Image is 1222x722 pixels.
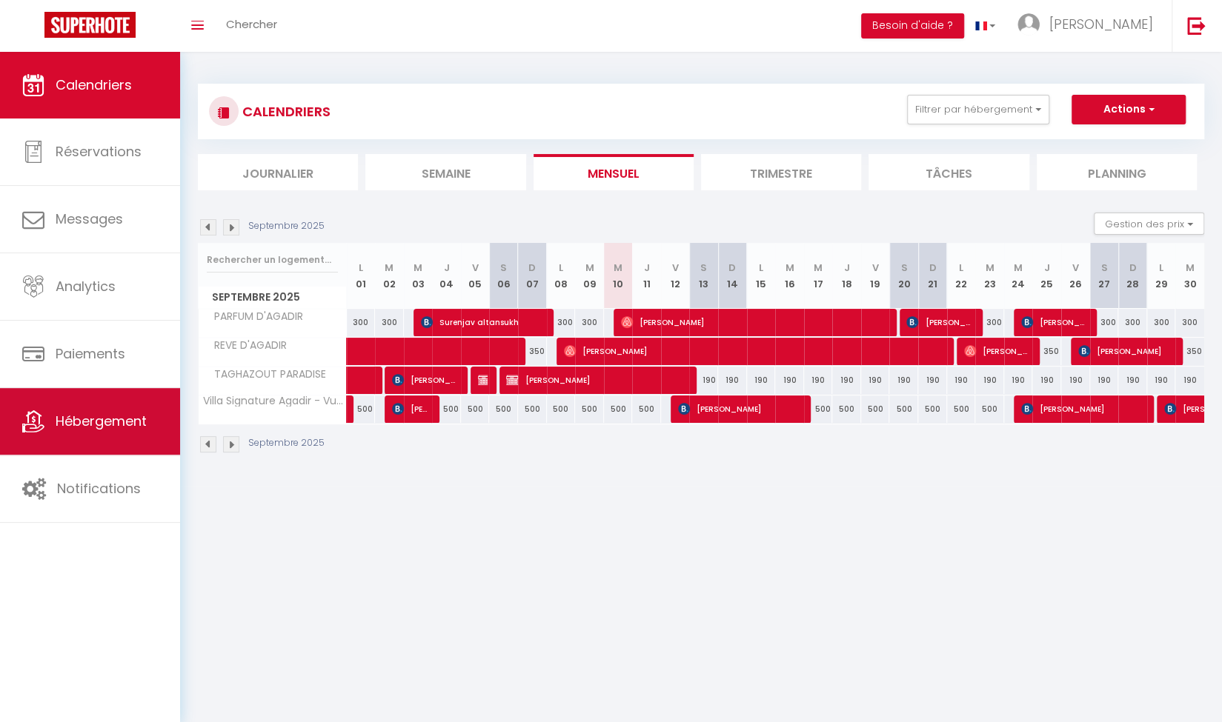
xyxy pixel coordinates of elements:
[1094,213,1204,235] button: Gestion des prix
[1175,338,1204,365] div: 350
[832,367,861,394] div: 190
[421,308,546,336] span: Surenjav altansukh
[775,367,804,394] div: 190
[975,395,1004,423] div: 500
[678,395,803,423] span: [PERSON_NAME]
[585,261,594,275] abbr: M
[534,154,694,190] li: Mensuel
[392,395,431,423] span: [PERSON_NAME]
[56,277,116,295] span: Analytics
[199,287,346,308] span: Septembre 2025
[718,367,747,394] div: 190
[747,243,776,309] th: 15
[461,243,490,309] th: 05
[872,261,879,275] abbr: V
[604,395,633,423] div: 500
[1021,395,1146,423] span: [PERSON_NAME]
[547,243,576,309] th: 08
[644,261,650,275] abbr: J
[1049,15,1153,33] span: [PERSON_NAME]
[1014,261,1023,275] abbr: M
[432,243,461,309] th: 04
[975,309,1004,336] div: 300
[689,243,718,309] th: 13
[1021,308,1089,336] span: [PERSON_NAME]
[385,261,394,275] abbr: M
[900,261,907,275] abbr: S
[907,95,1049,124] button: Filtrer par hébergement
[1187,16,1206,35] img: logout
[1004,367,1033,394] div: 190
[1061,367,1090,394] div: 190
[964,337,1032,365] span: [PERSON_NAME]
[889,243,918,309] th: 20
[1186,261,1195,275] abbr: M
[347,309,376,336] div: 300
[472,261,479,275] abbr: V
[432,395,461,423] div: 500
[347,243,376,309] th: 01
[814,261,823,275] abbr: M
[478,366,488,394] span: [PERSON_NAME]
[365,154,525,190] li: Semaine
[1090,367,1119,394] div: 190
[1175,367,1204,394] div: 190
[947,243,976,309] th: 22
[44,12,136,38] img: Super Booking
[1159,261,1163,275] abbr: L
[861,243,890,309] th: 19
[986,261,994,275] abbr: M
[1032,338,1061,365] div: 350
[1004,243,1033,309] th: 24
[906,308,974,336] span: [PERSON_NAME]
[889,367,918,394] div: 190
[56,210,123,228] span: Messages
[1118,243,1147,309] th: 28
[1100,261,1107,275] abbr: S
[889,395,918,423] div: 500
[500,261,507,275] abbr: S
[804,367,833,394] div: 190
[728,261,736,275] abbr: D
[700,261,707,275] abbr: S
[248,219,325,233] p: Septembre 2025
[918,243,947,309] th: 21
[461,395,490,423] div: 500
[444,261,450,275] abbr: J
[975,243,1004,309] th: 23
[747,367,776,394] div: 190
[1078,337,1175,365] span: [PERSON_NAME]
[1044,261,1050,275] abbr: J
[518,243,547,309] th: 07
[1090,309,1119,336] div: 300
[804,395,833,423] div: 500
[347,395,376,423] div: 500
[672,261,679,275] abbr: V
[375,243,404,309] th: 02
[1175,309,1204,336] div: 300
[528,261,536,275] abbr: D
[56,412,147,430] span: Hébergement
[689,367,718,394] div: 190
[632,243,661,309] th: 11
[775,243,804,309] th: 16
[861,13,964,39] button: Besoin d'aide ?
[226,16,277,32] span: Chercher
[1032,367,1061,394] div: 190
[918,395,947,423] div: 500
[1061,243,1090,309] th: 26
[844,261,850,275] abbr: J
[1090,243,1119,309] th: 27
[1032,243,1061,309] th: 25
[869,154,1029,190] li: Tâches
[947,395,976,423] div: 500
[575,309,604,336] div: 300
[1118,309,1147,336] div: 300
[1037,154,1197,190] li: Planning
[375,309,404,336] div: 300
[575,243,604,309] th: 09
[404,243,433,309] th: 03
[614,261,622,275] abbr: M
[759,261,763,275] abbr: L
[959,261,963,275] abbr: L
